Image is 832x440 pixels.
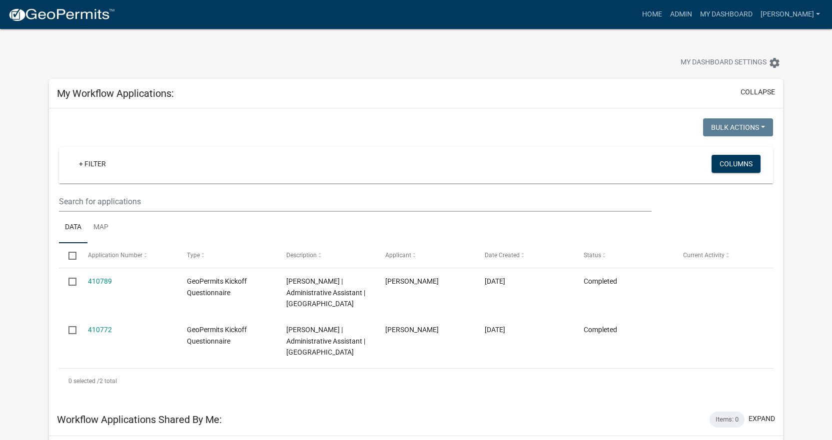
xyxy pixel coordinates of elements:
[485,326,505,334] span: 04/24/2025
[584,252,601,259] span: Status
[741,87,775,97] button: collapse
[638,5,666,24] a: Home
[187,252,200,259] span: Type
[485,277,505,285] span: 04/24/2025
[584,277,617,285] span: Completed
[673,53,789,72] button: My Dashboard Settingssettings
[88,326,112,334] a: 410772
[681,57,767,69] span: My Dashboard Settings
[88,252,142,259] span: Application Number
[749,414,775,424] button: expand
[475,243,575,267] datatable-header-cell: Date Created
[177,243,277,267] datatable-header-cell: Type
[666,5,696,24] a: Admin
[696,5,757,24] a: My Dashboard
[71,155,114,173] a: + Filter
[683,252,725,259] span: Current Activity
[674,243,773,267] datatable-header-cell: Current Activity
[59,212,87,244] a: Data
[286,252,317,259] span: Description
[59,191,651,212] input: Search for applications
[187,326,247,345] span: GeoPermits Kickoff Questionnaire
[277,243,376,267] datatable-header-cell: Description
[87,212,114,244] a: Map
[376,243,475,267] datatable-header-cell: Applicant
[59,243,78,267] datatable-header-cell: Select
[710,412,745,428] div: Items: 0
[385,326,439,334] span: Annie Nugent
[286,277,365,308] span: Annie Nugent | Administrative Assistant | Johnson County Secondary Roads
[584,326,617,334] span: Completed
[286,326,365,357] span: Annie Nugent | Administrative Assistant | Johnson County Secondary Roads
[703,118,773,136] button: Bulk Actions
[385,252,411,259] span: Applicant
[49,108,783,404] div: collapse
[57,87,174,99] h5: My Workflow Applications:
[78,243,178,267] datatable-header-cell: Application Number
[68,378,99,385] span: 0 selected /
[88,277,112,285] a: 410789
[574,243,674,267] datatable-header-cell: Status
[187,277,247,297] span: GeoPermits Kickoff Questionnaire
[59,369,773,394] div: 2 total
[769,57,781,69] i: settings
[485,252,520,259] span: Date Created
[757,5,824,24] a: [PERSON_NAME]
[385,277,439,285] span: Annie Nugent
[712,155,761,173] button: Columns
[57,414,222,426] h5: Workflow Applications Shared By Me:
